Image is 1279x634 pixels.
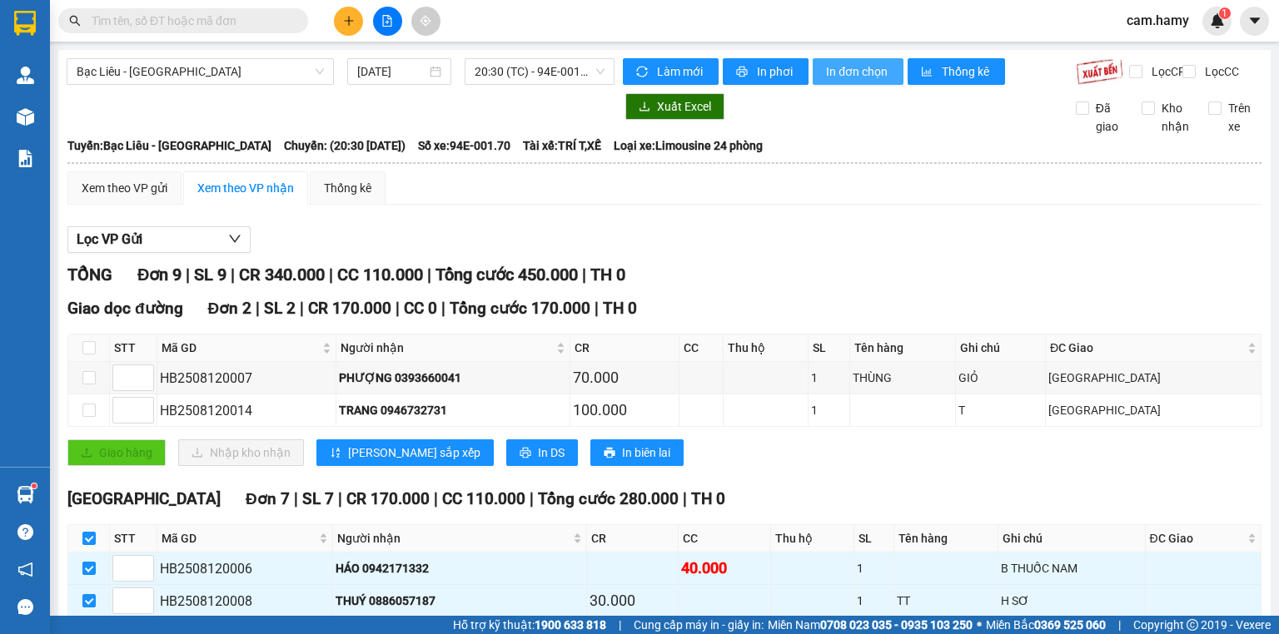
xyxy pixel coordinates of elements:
[619,616,621,634] span: |
[1118,616,1121,634] span: |
[681,557,768,580] div: 40.000
[337,265,423,285] span: CC 110.000
[77,59,324,84] span: Bạc Liêu - Sài Gòn
[854,525,894,552] th: SL
[316,439,494,466] button: sort-ascending[PERSON_NAME] sắp xếp
[17,524,33,540] span: question-circle
[590,439,684,466] button: printerIn biên lai
[1187,619,1198,631] span: copyright
[850,334,957,362] th: Tên hàng
[208,299,252,318] span: Đơn 2
[453,616,606,634] span: Hỗ trợ kỹ thuật:
[506,439,578,466] button: printerIn DS
[691,489,725,508] span: TH 0
[614,136,763,155] span: Loại xe: Limousine 24 phòng
[17,108,34,126] img: warehouse-icon
[343,15,355,27] span: plus
[450,299,590,318] span: Tổng cước 170.000
[757,62,795,81] span: In phơi
[942,62,992,81] span: Thống kê
[157,585,333,617] td: HB2508120008
[77,229,142,250] span: Lọc VP Gửi
[826,62,890,81] span: In đơn chọn
[604,447,615,460] span: printer
[958,369,1043,387] div: GIỎ
[523,136,601,155] span: Tài xế: TRÍ T,XẾ
[137,265,182,285] span: Đơn 9
[239,265,325,285] span: CR 340.000
[475,59,605,84] span: 20:30 (TC) - 94E-001.70
[538,489,679,508] span: Tổng cước 280.000
[639,101,650,114] span: download
[337,529,570,547] span: Người nhận
[160,400,333,421] div: HB2508120014
[679,525,771,552] th: CC
[1113,10,1202,31] span: cam.hamy
[1050,339,1244,357] span: ĐC Giao
[1145,62,1188,81] span: Lọc CR
[264,299,296,318] span: SL 2
[308,299,391,318] span: CR 170.000
[427,265,431,285] span: |
[339,369,567,387] div: PHƯỢNG 0393660041
[336,592,584,610] div: THUÝ 0886057187
[160,558,330,579] div: HB2508120006
[623,58,719,85] button: syncLàm mới
[771,525,854,552] th: Thu hộ
[1219,7,1231,19] sup: 1
[809,334,849,362] th: SL
[1034,618,1106,632] strong: 0369 525 060
[82,179,167,197] div: Xem theo VP gửi
[894,525,998,552] th: Tên hàng
[625,93,724,120] button: downloadXuất Excel
[17,67,34,84] img: warehouse-icon
[17,562,33,577] span: notification
[178,439,304,466] button: downloadNhập kho nhận
[67,489,221,508] span: [GEOGRAPHIC_DATA]
[284,136,406,155] span: Chuyến: (20:30 [DATE])
[897,592,995,610] div: TT
[1089,99,1130,136] span: Đã giao
[820,618,973,632] strong: 0708 023 035 - 0935 103 250
[110,525,157,552] th: STT
[157,362,336,394] td: HB2508120007
[162,339,319,357] span: Mã GD
[1247,13,1262,28] span: caret-down
[587,525,679,552] th: CR
[768,616,973,634] span: Miền Nam
[657,62,705,81] span: Làm mới
[17,486,34,503] img: warehouse-icon
[1222,7,1227,19] span: 1
[590,265,625,285] span: TH 0
[1076,58,1123,85] img: 9k=
[857,592,891,610] div: 1
[1150,529,1244,547] span: ĐC Giao
[811,369,846,387] div: 1
[17,150,34,167] img: solution-icon
[338,489,342,508] span: |
[724,334,809,362] th: Thu hộ
[1048,401,1258,419] div: [GEOGRAPHIC_DATA]
[435,265,578,285] span: Tổng cước 450.000
[357,62,426,81] input: 12/08/2025
[1048,369,1258,387] div: [GEOGRAPHIC_DATA]
[162,529,316,547] span: Mã GD
[811,401,846,419] div: 1
[160,591,330,612] div: HB2508120008
[736,66,750,79] span: printer
[636,66,650,79] span: sync
[336,559,584,577] div: HÁO 0942171332
[160,368,333,389] div: HB2508120007
[324,179,371,197] div: Thống kê
[348,443,480,462] span: [PERSON_NAME] sắp xếp
[194,265,226,285] span: SL 9
[157,552,333,585] td: HB2508120006
[921,66,935,79] span: bar-chart
[958,401,1043,419] div: T
[404,299,437,318] span: CC 0
[977,622,982,628] span: ⚪️
[67,439,166,466] button: uploadGiao hàng
[67,299,183,318] span: Giao dọc đường
[813,58,903,85] button: In đơn chọn
[434,489,438,508] span: |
